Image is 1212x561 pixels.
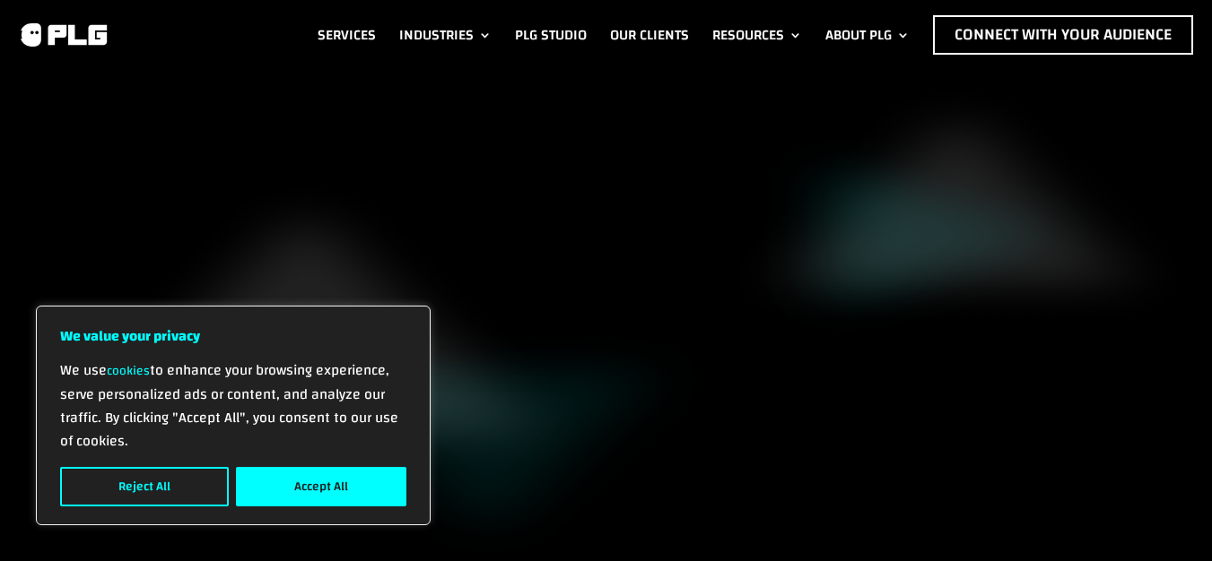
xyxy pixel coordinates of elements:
[825,15,910,55] a: About PLG
[399,15,492,55] a: Industries
[60,358,406,453] p: We use to enhance your browsing experience, serve personalized ads or content, and analyze our tr...
[36,306,431,525] div: We value your privacy
[60,324,406,348] p: We value your privacy
[236,467,406,506] button: Accept All
[318,15,376,55] a: Services
[515,15,587,55] a: PLG Studio
[107,359,150,383] a: cookies
[60,467,229,506] button: Reject All
[933,15,1193,55] a: Connect with Your Audience
[610,15,689,55] a: Our Clients
[712,15,802,55] a: Resources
